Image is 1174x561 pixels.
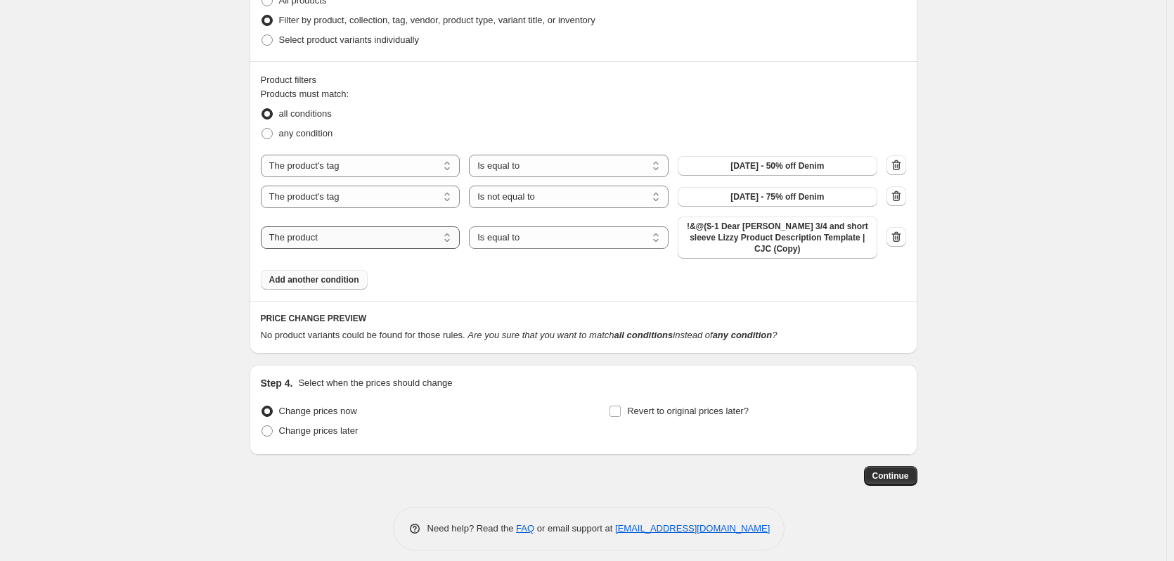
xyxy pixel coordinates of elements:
[279,425,359,436] span: Change prices later
[516,523,534,534] a: FAQ
[298,376,452,390] p: Select when the prices should change
[279,406,357,416] span: Change prices now
[269,274,359,285] span: Add another condition
[427,523,517,534] span: Need help? Read the
[686,221,869,254] span: !&@($-1 Dear [PERSON_NAME] 3/4 and short sleeve Lizzy Product Description Template | CJC (Copy)
[534,523,615,534] span: or email support at
[279,34,419,45] span: Select product variants individually
[678,217,877,259] button: !&@($-1 Dear Scarlett 3/4 and short sleeve Lizzy Product Description Template | CJC (Copy)
[627,406,749,416] span: Revert to original prices later?
[614,330,673,340] b: all conditions
[730,191,824,202] span: [DATE] - 75% off Denim
[730,160,824,172] span: [DATE] - 50% off Denim
[261,313,906,324] h6: PRICE CHANGE PREVIEW
[261,89,349,99] span: Products must match:
[864,466,917,486] button: Continue
[261,330,465,340] span: No product variants could be found for those rules.
[872,470,909,482] span: Continue
[279,108,332,119] span: all conditions
[713,330,773,340] b: any condition
[279,128,333,138] span: any condition
[615,523,770,534] a: [EMAIL_ADDRESS][DOMAIN_NAME]
[678,156,877,176] button: [DATE] - 50% off Denim
[261,376,293,390] h2: Step 4.
[261,73,906,87] div: Product filters
[261,270,368,290] button: Add another condition
[678,187,877,207] button: [DATE] - 75% off Denim
[279,15,595,25] span: Filter by product, collection, tag, vendor, product type, variant title, or inventory
[467,330,777,340] i: Are you sure that you want to match instead of ?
